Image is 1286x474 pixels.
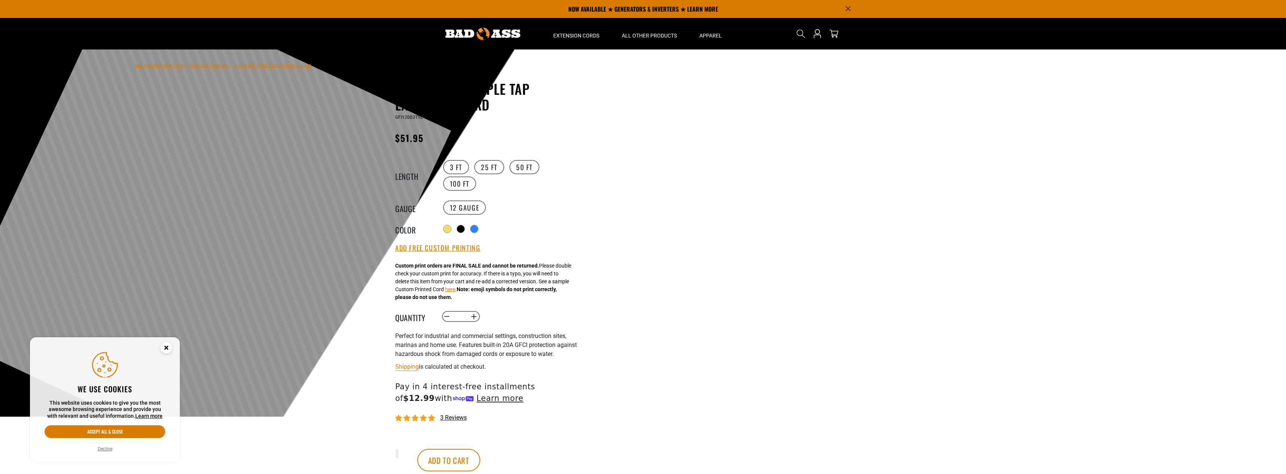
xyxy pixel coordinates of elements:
span: Apparel [699,32,722,39]
a: Shipping [395,363,419,370]
span: Extension Cords [553,32,599,39]
span: › [187,63,188,68]
button: Add Free Custom Printing [395,244,480,252]
span: All Other Products [622,32,677,39]
span: 5.00 stars [395,415,436,422]
label: 12 Gauge [443,200,486,215]
nav: breadcrumbs [135,61,311,70]
summary: Apparel [688,18,733,49]
summary: Search [795,28,807,40]
span: GFI12003TYL [395,115,423,120]
span: In-Line GFCI Triple Tap Extension Cord [234,63,311,68]
legend: Length [395,170,433,180]
span: 3 reviews [440,414,467,421]
p: This website uses cookies to give you the most awesome browsing experience and provide you with r... [45,400,165,420]
summary: Extension Cords [542,18,611,49]
strong: Note: emoji symbols do not print correctly, please do not use them. [395,286,557,300]
span: Perfect for industrial and commercial settings, construction sites, marinas and home use. Feature... [395,332,577,357]
div: is calculated at checkout. [395,362,579,372]
strong: Custom print orders are FINAL SALE and cannot be returned. [395,263,539,269]
aside: Cookie Consent [30,337,180,462]
summary: All Other Products [611,18,688,49]
a: Learn more [135,413,163,419]
label: 50 FT [509,160,539,174]
img: Bad Ass Extension Cords [445,28,520,40]
h1: In-Line GFCI Triple Tap Extension Cord [395,81,579,112]
label: 3 FT [443,160,469,174]
a: Bad Ass Extension Cords [135,63,185,68]
a: Return to Collection [190,63,230,68]
h2: We use cookies [45,384,165,394]
legend: Color [395,224,433,234]
button: Decline [96,445,115,453]
button: here [445,286,455,293]
label: 25 FT [474,160,504,174]
button: Accept all & close [45,425,165,438]
button: Add to cart [417,449,480,471]
label: Quantity [395,312,433,321]
span: $51.95 [395,131,424,145]
div: Please double check your custom print for accuracy. If there is a typo, you will need to delete t... [395,262,571,301]
span: › [231,63,233,68]
label: 100 FT [443,176,476,191]
legend: Gauge [395,203,433,212]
